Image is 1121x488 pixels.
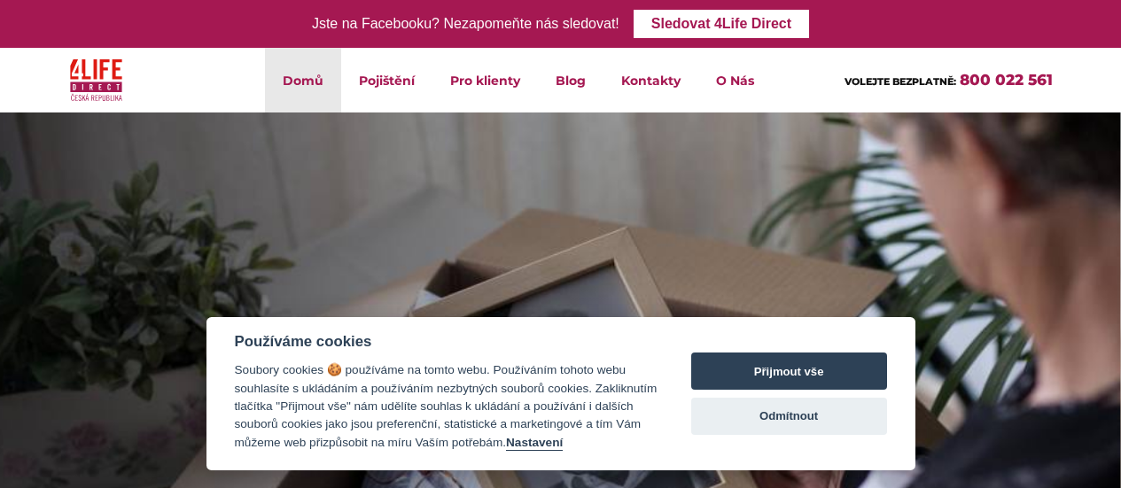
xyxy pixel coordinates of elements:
img: 4Life Direct Česká republika logo [70,55,123,105]
div: Jste na Facebooku? Nezapomeňte nás sledovat! [312,12,619,37]
a: Blog [538,48,603,112]
a: Sledovat 4Life Direct [634,10,809,38]
button: Přijmout vše [691,352,887,390]
div: Soubory cookies 🍪 používáme na tomto webu. Používáním tohoto webu souhlasíte s ukládáním a použív... [235,361,658,452]
a: Kontakty [603,48,698,112]
button: Odmítnout [691,398,887,435]
a: Domů [265,48,341,112]
div: Používáme cookies [235,333,658,351]
a: 800 022 561 [960,71,1053,89]
button: Nastavení [506,436,563,451]
span: VOLEJTE BEZPLATNĚ: [845,75,956,88]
